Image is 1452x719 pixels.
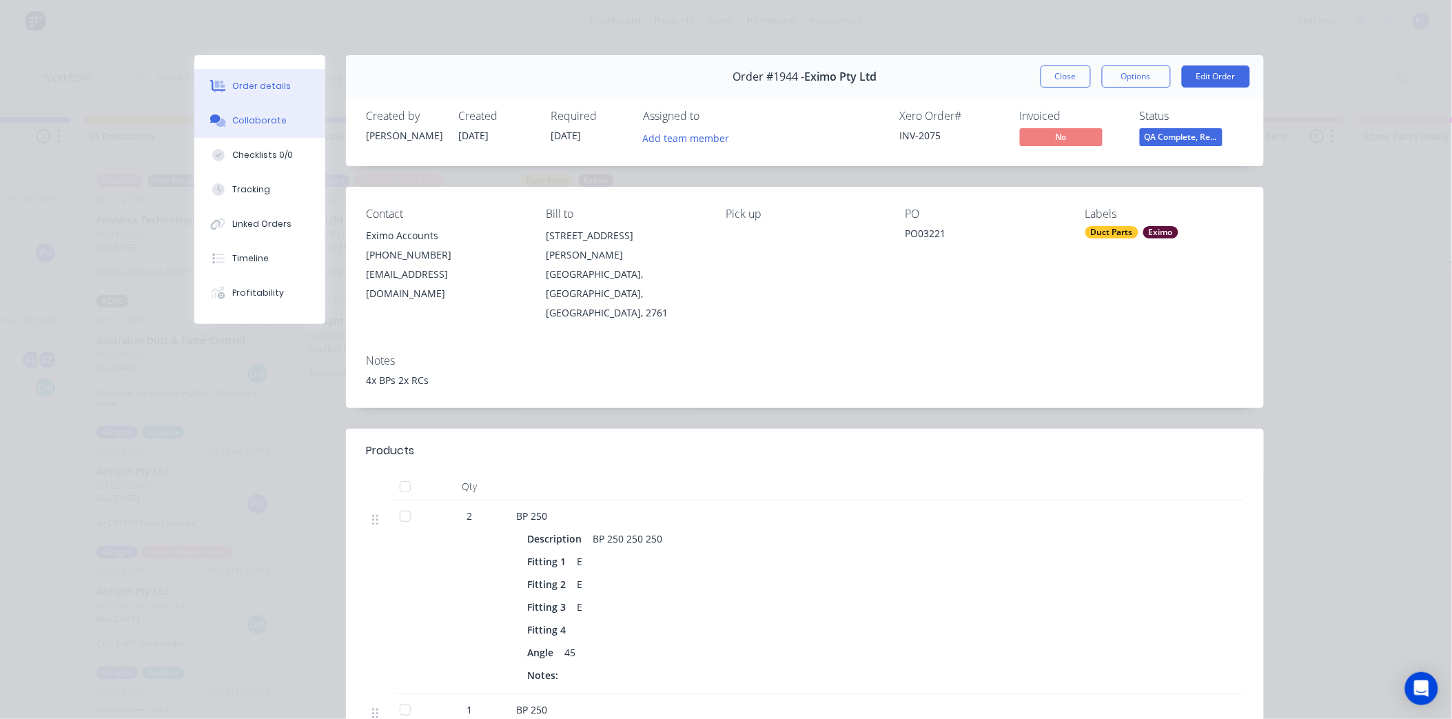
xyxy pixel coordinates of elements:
div: Labels [1085,207,1243,221]
div: E [572,551,589,571]
span: 2 [467,509,473,523]
button: Collaborate [194,103,325,138]
span: Eximo Pty Ltd [804,70,877,83]
div: Timeline [232,252,269,265]
div: PO03221 [906,226,1063,245]
div: Pick up [726,207,883,221]
div: [PHONE_NUMBER] [367,245,524,265]
div: BP 250 250 250 [588,529,668,549]
div: Eximo Accounts[PHONE_NUMBER][EMAIL_ADDRESS][DOMAIN_NAME] [367,226,524,303]
button: Edit Order [1182,65,1250,88]
div: Profitability [232,287,284,299]
div: Open Intercom Messenger [1405,672,1438,705]
div: E [572,597,589,617]
button: Add team member [635,128,737,147]
div: Order details [232,80,291,92]
div: Linked Orders [232,218,292,230]
div: Created [459,110,535,123]
div: Checklists 0/0 [232,149,293,161]
span: 1 [467,702,473,717]
div: Fitting 2 [528,574,572,594]
button: Close [1041,65,1091,88]
div: Description [528,529,588,549]
div: [GEOGRAPHIC_DATA], [GEOGRAPHIC_DATA], [GEOGRAPHIC_DATA], 2761 [546,265,704,323]
div: Fitting 3 [528,597,572,617]
button: Tracking [194,172,325,207]
div: Status [1140,110,1243,123]
div: [PERSON_NAME] [367,128,442,143]
div: 45 [560,642,582,662]
div: Xero Order # [900,110,1003,123]
button: Add team member [644,128,737,147]
div: Tracking [232,183,270,196]
span: BP 250 [517,509,548,523]
div: Contact [367,207,524,221]
div: Products [367,443,415,459]
div: Angle [528,642,560,662]
div: [STREET_ADDRESS][PERSON_NAME][GEOGRAPHIC_DATA], [GEOGRAPHIC_DATA], [GEOGRAPHIC_DATA], 2761 [546,226,704,323]
span: No [1020,128,1103,145]
span: Order #1944 - [733,70,804,83]
div: E [572,574,589,594]
div: Notes: [528,665,564,685]
button: QA Complete, Re... [1140,128,1223,149]
span: BP 250 [517,703,548,716]
div: Bill to [546,207,704,221]
div: Created by [367,110,442,123]
div: Eximo Accounts [367,226,524,245]
div: Invoiced [1020,110,1123,123]
span: [DATE] [459,129,489,142]
div: 4x BPs 2x RCs [367,373,1243,387]
div: Required [551,110,627,123]
button: Checklists 0/0 [194,138,325,172]
div: Qty [429,473,511,500]
button: Linked Orders [194,207,325,241]
span: QA Complete, Re... [1140,128,1223,145]
span: [DATE] [551,129,582,142]
div: Assigned to [644,110,781,123]
div: [EMAIL_ADDRESS][DOMAIN_NAME] [367,265,524,303]
div: Notes [367,354,1243,367]
div: Fitting 4 [528,620,572,640]
button: Timeline [194,241,325,276]
div: PO [906,207,1063,221]
div: Duct Parts [1085,226,1138,239]
div: Fitting 1 [528,551,572,571]
button: Order details [194,69,325,103]
div: Eximo [1143,226,1178,239]
div: INV-2075 [900,128,1003,143]
button: Profitability [194,276,325,310]
div: Collaborate [232,114,287,127]
div: [STREET_ADDRESS][PERSON_NAME] [546,226,704,265]
button: Options [1102,65,1171,88]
